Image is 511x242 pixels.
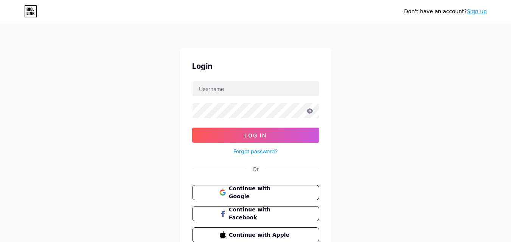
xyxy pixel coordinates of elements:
[229,185,291,200] span: Continue with Google
[244,132,267,139] span: Log In
[192,206,319,221] button: Continue with Facebook
[467,8,487,14] a: Sign up
[193,81,319,96] input: Username
[253,165,259,173] div: Or
[192,185,319,200] button: Continue with Google
[192,128,319,143] button: Log In
[404,8,487,15] div: Don't have an account?
[229,231,291,239] span: Continue with Apple
[192,60,319,72] div: Login
[233,147,278,155] a: Forgot password?
[229,206,291,222] span: Continue with Facebook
